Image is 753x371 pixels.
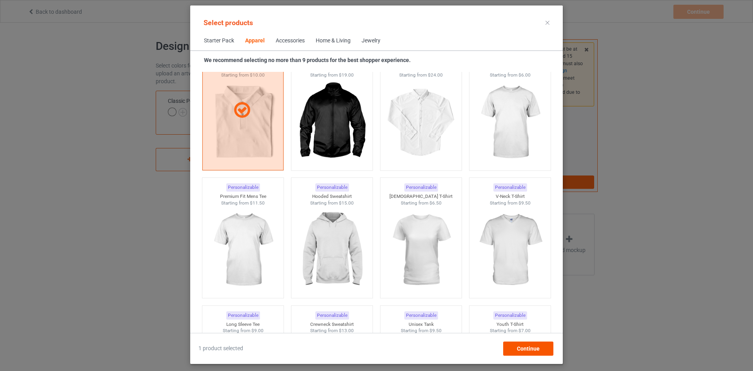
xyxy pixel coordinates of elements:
[380,193,462,200] div: [DEMOGRAPHIC_DATA] T-Shirt
[469,193,551,200] div: V-Neck T-Shirt
[380,72,462,79] div: Starting from
[297,79,367,166] img: regular.jpg
[291,193,373,200] div: Hooded Sweatshirt
[469,200,551,207] div: Starting from
[518,200,531,206] span: $9.50
[339,200,354,206] span: $15.00
[245,37,265,45] div: Apparel
[204,57,411,63] strong: We recommend selecting no more than 9 products for the best shopper experience.
[316,37,351,45] div: Home & Living
[226,311,260,320] div: Personalizable
[315,183,349,192] div: Personalizable
[315,311,349,320] div: Personalizable
[202,327,284,334] div: Starting from
[469,72,551,79] div: Starting from
[226,183,260,192] div: Personalizable
[339,72,354,78] span: $19.00
[518,72,531,78] span: $6.00
[291,72,373,79] div: Starting from
[291,200,373,207] div: Starting from
[493,311,527,320] div: Personalizable
[251,328,264,333] span: $9.00
[198,345,243,353] span: 1 product selected
[429,200,442,206] span: $6.50
[198,31,240,50] span: Starter Pack
[380,200,462,207] div: Starting from
[276,37,305,45] div: Accessories
[380,327,462,334] div: Starting from
[428,72,443,78] span: $24.00
[469,321,551,328] div: Youth T-Shirt
[291,327,373,334] div: Starting from
[208,206,278,294] img: regular.jpg
[202,321,284,328] div: Long Sleeve Tee
[386,206,456,294] img: regular.jpg
[475,206,545,294] img: regular.jpg
[475,79,545,166] img: regular.jpg
[469,327,551,334] div: Starting from
[291,321,373,328] div: Crewneck Sweatshirt
[297,206,367,294] img: regular.jpg
[204,18,253,27] span: Select products
[493,183,527,192] div: Personalizable
[250,200,265,206] span: $11.50
[380,321,462,328] div: Unisex Tank
[386,79,456,166] img: regular.jpg
[429,328,442,333] span: $9.50
[202,193,284,200] div: Premium Fit Mens Tee
[404,311,438,320] div: Personalizable
[404,183,438,192] div: Personalizable
[202,200,284,207] div: Starting from
[503,342,553,356] div: Continue
[517,345,540,352] span: Continue
[339,328,354,333] span: $13.00
[362,37,380,45] div: Jewelry
[518,328,531,333] span: $7.00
